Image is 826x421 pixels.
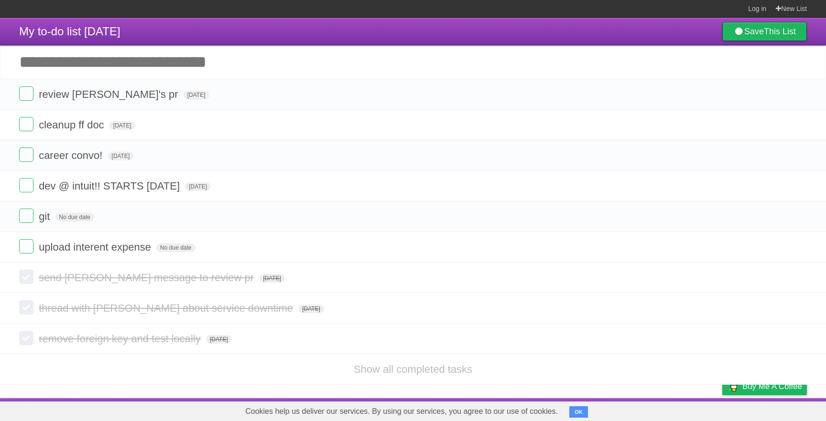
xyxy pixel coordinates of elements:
[39,149,105,161] span: career convo!
[185,182,211,191] span: [DATE]
[747,400,807,419] a: Suggest a feature
[19,209,33,223] label: Done
[184,91,209,99] span: [DATE]
[19,147,33,162] label: Done
[354,363,472,375] a: Show all completed tasks
[19,331,33,345] label: Done
[19,239,33,253] label: Done
[710,400,735,419] a: Privacy
[19,270,33,284] label: Done
[722,378,807,395] a: Buy me a coffee
[109,121,135,130] span: [DATE]
[677,400,698,419] a: Terms
[156,243,195,252] span: No due date
[19,117,33,131] label: Done
[627,400,665,419] a: Developers
[55,213,94,221] span: No due date
[595,400,615,419] a: About
[108,152,134,160] span: [DATE]
[569,406,588,418] button: OK
[39,119,107,131] span: cleanup ff doc
[206,335,232,344] span: [DATE]
[19,300,33,315] label: Done
[259,274,285,283] span: [DATE]
[727,378,740,394] img: Buy me a coffee
[236,402,567,421] span: Cookies help us deliver our services. By using our services, you agree to our use of cookies.
[722,22,807,41] a: SaveThis List
[39,180,182,192] span: dev @ intuit!! STARTS [DATE]
[39,333,203,345] span: remove foreign key and test locally
[39,210,52,222] span: git
[39,88,181,100] span: review [PERSON_NAME]'s pr
[19,86,33,101] label: Done
[19,25,120,38] span: My to-do list [DATE]
[298,305,324,313] span: [DATE]
[39,272,256,284] span: send [PERSON_NAME] message to review pr
[39,241,153,253] span: upload interent expense
[39,302,295,314] span: thread with [PERSON_NAME] about service downtime
[764,27,796,36] b: This List
[19,178,33,192] label: Done
[742,378,802,395] span: Buy me a coffee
